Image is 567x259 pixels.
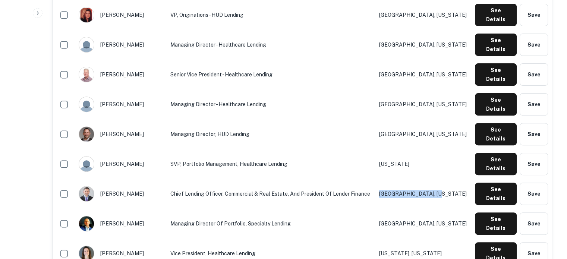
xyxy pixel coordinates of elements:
td: Managing Director of Portfolio, Specialty Lending [167,209,375,239]
button: Save [520,34,548,56]
button: See Details [475,4,517,26]
button: Save [520,212,548,235]
button: Save [520,93,548,116]
div: [PERSON_NAME] [79,67,163,82]
td: [GEOGRAPHIC_DATA], [US_STATE] [375,60,471,89]
img: 9c8pery4andzj6ohjkjp54ma2 [79,97,94,112]
td: Managing Director, HUD Lending [167,119,375,149]
td: SVP, Portfolio Management, Healthcare Lending [167,149,375,179]
button: Save [520,63,548,86]
img: 9c8pery4andzj6ohjkjp54ma2 [79,37,94,52]
img: 9c8pery4andzj6ohjkjp54ma2 [79,157,94,171]
img: 1517760157907 [79,186,94,201]
iframe: Chat Widget [530,199,567,235]
img: 1569500524891 [79,7,94,22]
button: See Details [475,212,517,235]
div: [PERSON_NAME] [79,216,163,231]
img: 1676479202069 [79,127,94,142]
td: [GEOGRAPHIC_DATA], [US_STATE] [375,89,471,119]
button: Save [520,123,548,145]
button: Save [520,4,548,26]
button: See Details [475,183,517,205]
div: [PERSON_NAME] [79,97,163,112]
div: [PERSON_NAME] [79,126,163,142]
button: See Details [475,93,517,116]
button: See Details [475,34,517,56]
div: [PERSON_NAME] [79,156,163,172]
td: [GEOGRAPHIC_DATA], [US_STATE] [375,119,471,149]
td: [GEOGRAPHIC_DATA], [US_STATE] [375,209,471,239]
div: [PERSON_NAME] [79,7,163,23]
td: Chief Lending Officer, Commercial & Real Estate, and President of Lender Finance [167,179,375,209]
button: See Details [475,123,517,145]
button: See Details [475,63,517,86]
td: Managing Director - Healthcare Lending [167,89,375,119]
td: [GEOGRAPHIC_DATA], [US_STATE] [375,179,471,209]
button: Save [520,153,548,175]
div: [PERSON_NAME] [79,37,163,53]
td: Senior Vice President - Healthcare Lending [167,60,375,89]
td: Managing Director - Healthcare Lending [167,30,375,60]
div: [PERSON_NAME] [79,186,163,202]
td: [GEOGRAPHIC_DATA], [US_STATE] [375,30,471,60]
button: See Details [475,153,517,175]
td: [US_STATE] [375,149,471,179]
button: Save [520,183,548,205]
img: 1649725652995 [79,216,94,231]
img: 1648218690526 [79,67,94,82]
